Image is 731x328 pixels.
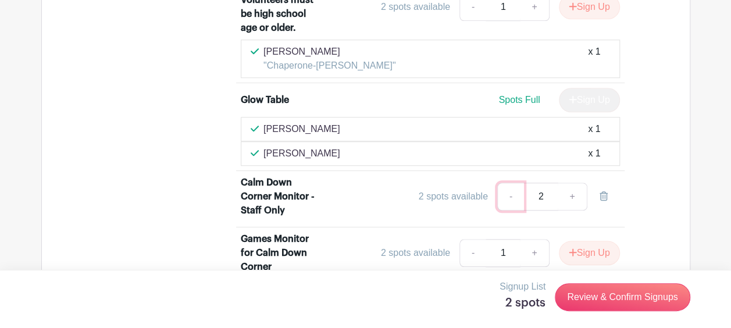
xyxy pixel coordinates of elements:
p: "Chaperone-[PERSON_NAME]" [263,59,395,73]
p: [PERSON_NAME] [263,147,340,161]
a: + [520,239,549,267]
div: 2 spots available [381,246,450,260]
div: Glow Table [241,93,289,107]
p: [PERSON_NAME] [263,45,395,59]
div: Calm Down Corner Monitor - Staff Only [241,176,322,218]
button: Sign Up [559,241,620,265]
div: Games Monitor for Calm Down Corner [241,232,322,274]
div: x 1 [588,45,600,73]
a: Review & Confirm Signups [555,283,690,311]
p: [PERSON_NAME] [263,122,340,136]
div: 2 spots available [419,190,488,204]
span: Spots Full [498,95,540,105]
p: Signup List [500,280,545,294]
h5: 2 spots [500,296,545,310]
a: - [459,239,486,267]
a: + [558,183,587,211]
div: x 1 [588,147,600,161]
div: x 1 [588,122,600,136]
a: - [497,183,524,211]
